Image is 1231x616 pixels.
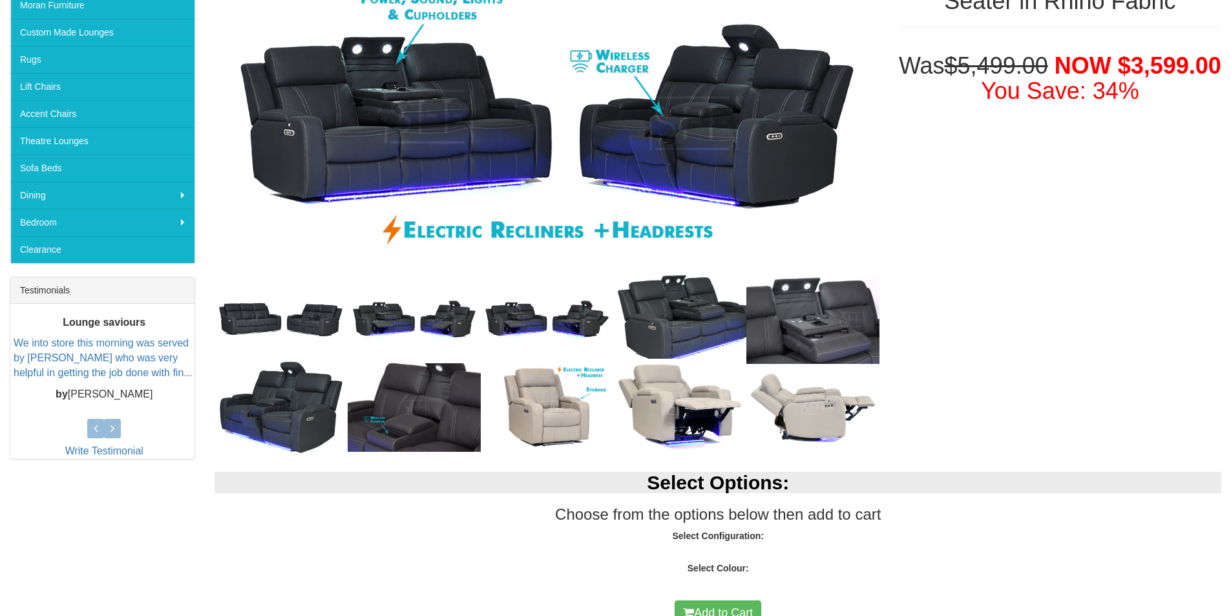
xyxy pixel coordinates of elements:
[10,46,195,73] a: Rugs
[63,317,145,328] b: Lounge saviours
[10,127,195,154] a: Theatre Lounges
[65,445,143,456] a: Write Testimonial
[981,78,1139,104] font: You Save: 34%
[688,563,749,573] strong: Select Colour:
[14,387,195,402] p: [PERSON_NAME]
[10,73,195,100] a: Lift Chairs
[10,236,195,263] a: Clearance
[215,506,1221,523] h3: Choose from the options below then add to cart
[672,531,764,541] strong: Select Configuration:
[647,472,789,493] b: Select Options:
[14,337,193,378] a: We into store this morning was served by [PERSON_NAME] who was very helpful in getting the job do...
[10,19,195,46] a: Custom Made Lounges
[10,182,195,209] a: Dining
[1055,52,1221,79] span: NOW $3,599.00
[10,209,195,236] a: Bedroom
[10,277,195,304] div: Testimonials
[945,52,1048,79] del: $5,499.00
[10,100,195,127] a: Accent Chairs
[899,53,1221,104] h1: Was
[56,388,68,399] b: by
[10,154,195,182] a: Sofa Beds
